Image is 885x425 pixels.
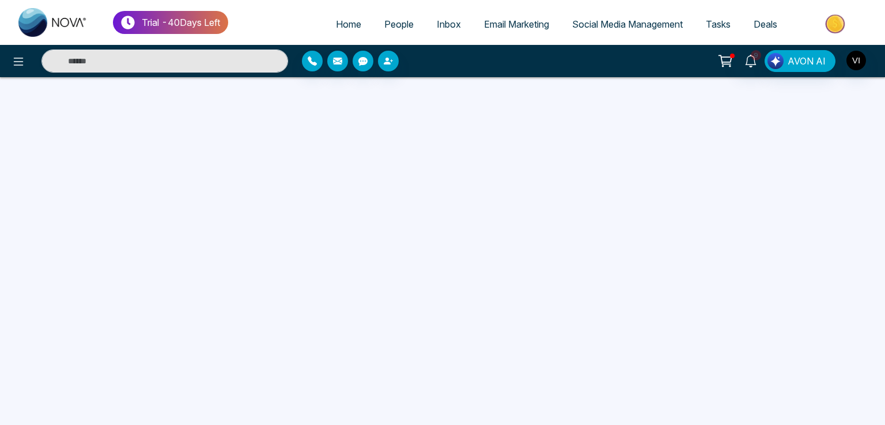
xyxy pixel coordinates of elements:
[767,53,784,69] img: Lead Flow
[754,18,777,30] span: Deals
[795,11,878,37] img: Market-place.gif
[846,51,866,70] img: User Avatar
[437,18,461,30] span: Inbox
[142,16,220,29] p: Trial - 40 Days Left
[324,13,373,35] a: Home
[751,50,761,60] span: 9
[561,13,694,35] a: Social Media Management
[425,13,472,35] a: Inbox
[737,50,765,70] a: 9
[18,8,88,37] img: Nova CRM Logo
[472,13,561,35] a: Email Marketing
[788,54,826,68] span: AVON AI
[765,50,835,72] button: AVON AI
[484,18,549,30] span: Email Marketing
[706,18,731,30] span: Tasks
[384,18,414,30] span: People
[572,18,683,30] span: Social Media Management
[742,13,789,35] a: Deals
[694,13,742,35] a: Tasks
[373,13,425,35] a: People
[336,18,361,30] span: Home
